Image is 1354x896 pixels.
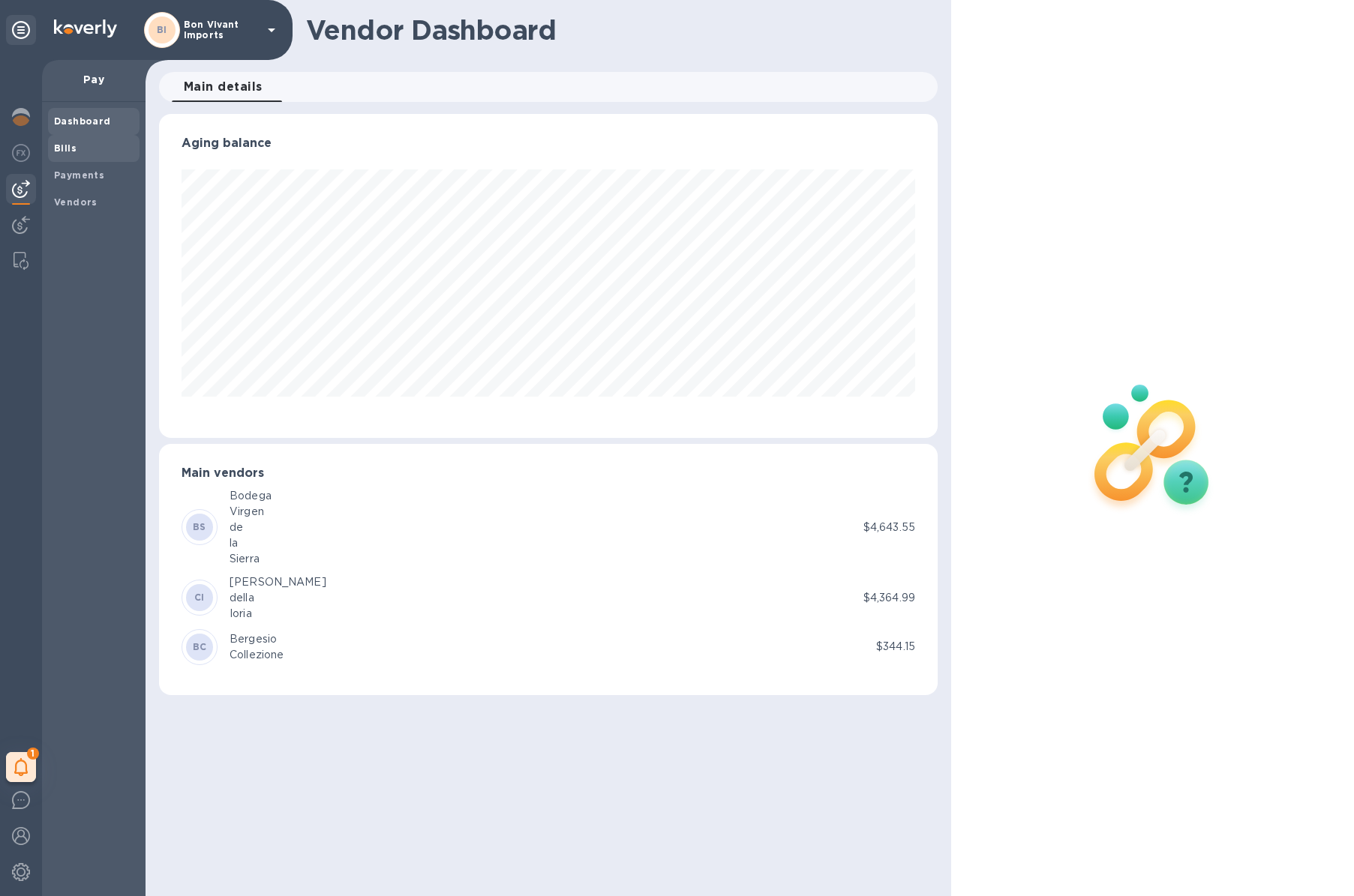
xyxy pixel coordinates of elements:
[230,488,272,504] div: Bodega
[194,592,205,603] b: CI
[182,136,915,151] h3: Aging balance
[54,169,104,181] b: Payments
[230,606,326,622] div: Ioria
[230,535,272,551] div: la
[6,15,36,45] div: Unpin categories
[54,142,77,154] b: Bills
[182,466,915,481] h3: Main vendors
[54,72,134,87] p: Pay
[230,504,272,520] div: Virgen
[184,19,259,40] p: Bon Vivant Imports
[863,590,915,606] p: $4,364.99
[230,590,326,606] div: della
[54,115,111,127] b: Dashboard
[230,520,272,535] div: de
[193,521,206,532] b: BS
[876,639,915,655] p: $344.15
[193,641,207,652] b: BC
[230,574,326,590] div: [PERSON_NAME]
[863,520,915,535] p: $4,643.55
[54,196,98,208] b: Vendors
[230,647,284,663] div: Collezione
[12,144,30,162] img: Foreign exchange
[306,14,927,46] h1: Vendor Dashboard
[230,631,284,647] div: Bergesio
[230,551,272,567] div: Sierra
[157,24,167,35] b: BI
[27,748,39,760] span: 1
[184,76,263,97] span: Main details
[54,19,117,37] img: Logo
